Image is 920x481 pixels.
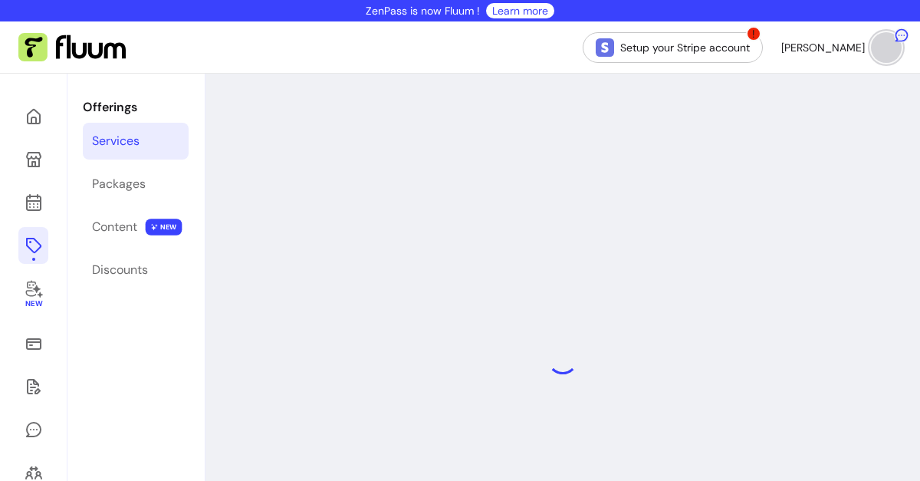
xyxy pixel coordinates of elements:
[18,368,48,405] a: Waivers
[746,26,761,41] span: !
[18,184,48,221] a: Calendar
[146,219,182,236] span: NEW
[83,252,189,288] a: Discounts
[18,411,48,448] a: My Messages
[18,141,48,178] a: My Page
[366,3,480,18] p: ZenPass is now Fluum !
[547,344,578,374] div: Loading
[781,40,865,55] span: [PERSON_NAME]
[18,270,48,319] a: New
[781,32,902,63] button: avatar[PERSON_NAME]
[92,261,148,279] div: Discounts
[83,209,189,245] a: Content NEW
[18,33,126,62] img: Fluum Logo
[92,218,137,236] div: Content
[583,32,763,63] a: Setup your Stripe account
[92,132,140,150] div: Services
[492,3,548,18] a: Learn more
[25,299,41,309] span: New
[18,98,48,135] a: Home
[92,175,146,193] div: Packages
[83,98,189,117] p: Offerings
[83,123,189,160] a: Services
[18,325,48,362] a: Sales
[18,227,48,264] a: Offerings
[83,166,189,203] a: Packages
[596,38,614,57] img: Stripe Icon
